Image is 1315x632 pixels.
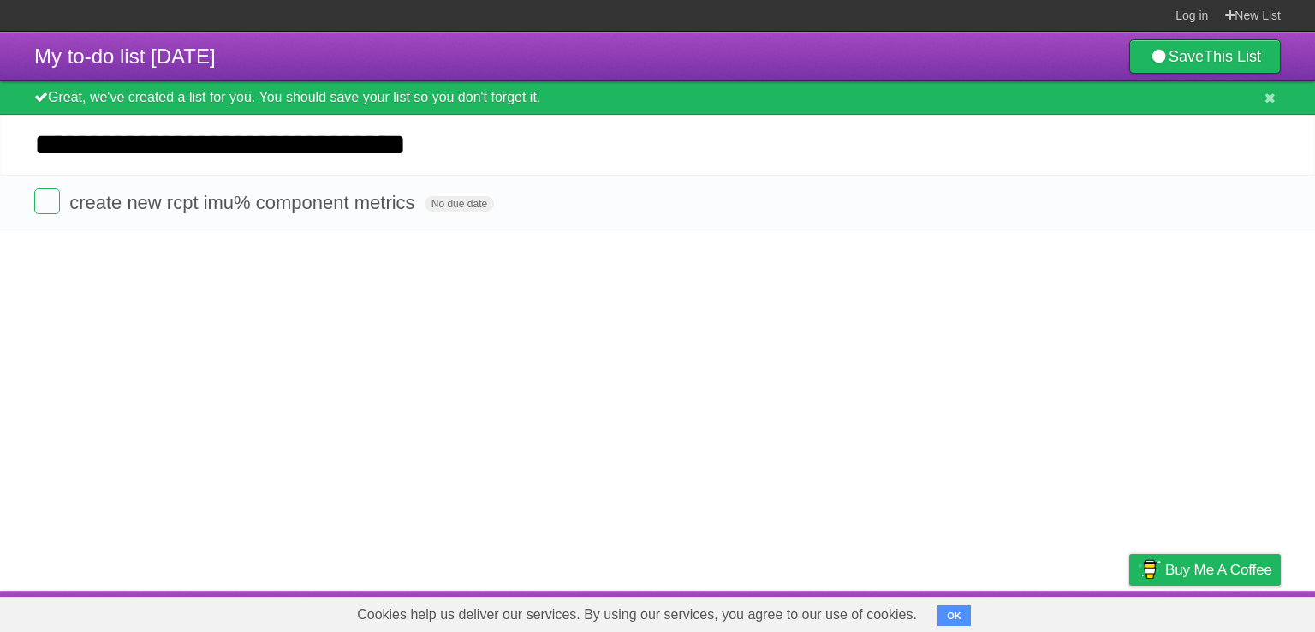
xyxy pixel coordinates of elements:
[1165,555,1272,585] span: Buy me a coffee
[340,598,934,632] span: Cookies help us deliver our services. By using our services, you agree to our use of cookies.
[34,188,60,214] label: Done
[958,595,1027,628] a: Developers
[1049,595,1086,628] a: Terms
[34,45,216,68] span: My to-do list [DATE]
[1173,595,1281,628] a: Suggest a feature
[1204,48,1261,65] b: This List
[69,192,419,213] span: create new rcpt imu% component metrics
[1138,555,1161,584] img: Buy me a coffee
[937,605,971,626] button: OK
[1129,554,1281,586] a: Buy me a coffee
[425,196,494,212] span: No due date
[1129,39,1281,74] a: SaveThis List
[1107,595,1151,628] a: Privacy
[901,595,937,628] a: About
